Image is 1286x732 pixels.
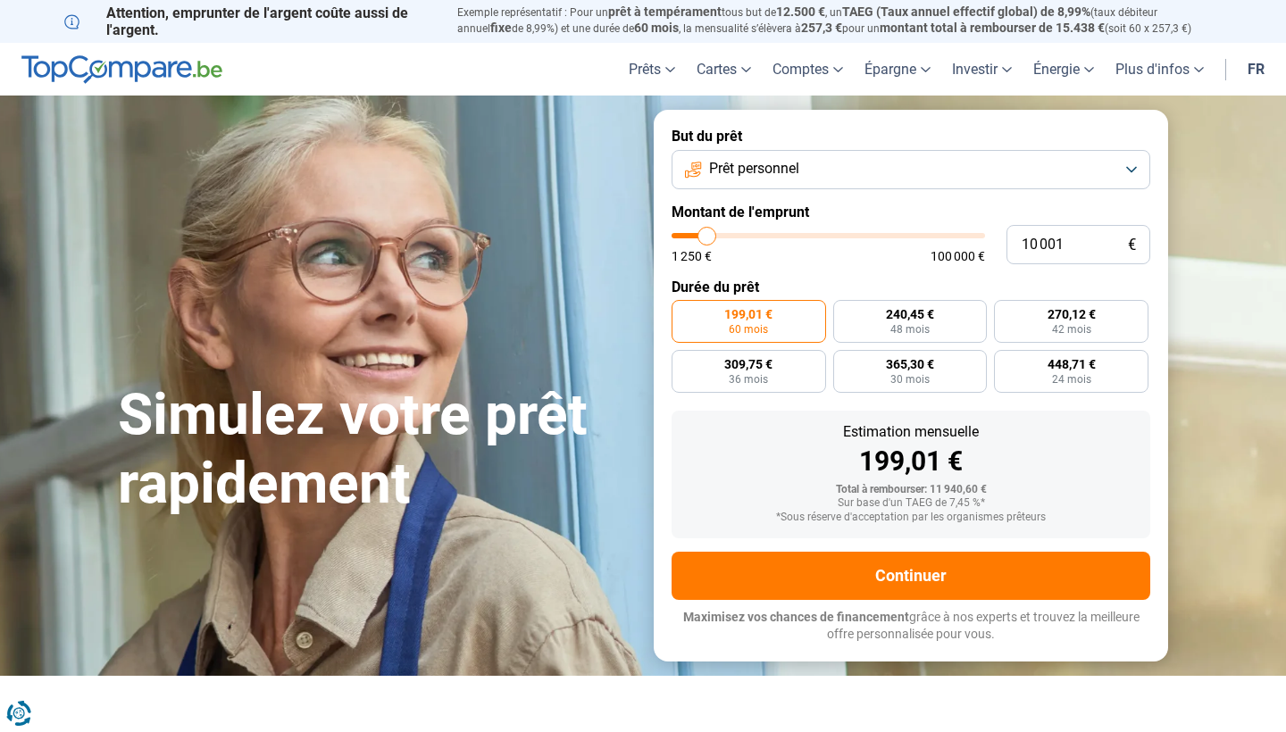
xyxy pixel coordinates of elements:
[686,448,1136,475] div: 199,01 €
[686,484,1136,496] div: Total à rembourser: 11 940,60 €
[64,4,436,38] p: Attention, emprunter de l'argent coûte aussi de l'argent.
[724,308,772,320] span: 199,01 €
[842,4,1090,19] span: TAEG (Taux annuel effectif global) de 8,99%
[729,374,768,385] span: 36 mois
[672,552,1150,600] button: Continuer
[457,4,1222,37] p: Exemple représentatif : Pour un tous but de , un (taux débiteur annuel de 8,99%) et une durée de ...
[618,43,686,96] a: Prêts
[729,324,768,335] span: 60 mois
[776,4,825,19] span: 12.500 €
[1105,43,1215,96] a: Plus d'infos
[854,43,941,96] a: Épargne
[672,128,1150,145] label: But du prêt
[886,308,934,320] span: 240,45 €
[1052,374,1091,385] span: 24 mois
[724,358,772,370] span: 309,75 €
[672,609,1150,644] p: grâce à nos experts et trouvez la meilleure offre personnalisée pour vous.
[1128,237,1136,253] span: €
[890,324,930,335] span: 48 mois
[21,55,222,84] img: TopCompare
[941,43,1023,96] a: Investir
[709,159,799,179] span: Prêt personnel
[118,381,632,519] h1: Simulez votre prêt rapidement
[1023,43,1105,96] a: Énergie
[686,425,1136,439] div: Estimation mensuelle
[886,358,934,370] span: 365,30 €
[686,43,762,96] a: Cartes
[801,21,842,35] span: 257,3 €
[686,512,1136,524] div: *Sous réserve d'acceptation par les organismes prêteurs
[1052,324,1091,335] span: 42 mois
[762,43,854,96] a: Comptes
[672,204,1150,220] label: Montant de l'emprunt
[686,497,1136,510] div: Sur base d'un TAEG de 7,45 %*
[672,250,712,262] span: 1 250 €
[1048,308,1096,320] span: 270,12 €
[608,4,722,19] span: prêt à tempérament
[490,21,512,35] span: fixe
[1048,358,1096,370] span: 448,71 €
[634,21,679,35] span: 60 mois
[890,374,930,385] span: 30 mois
[880,21,1105,35] span: montant total à rembourser de 15.438 €
[672,150,1150,189] button: Prêt personnel
[683,610,909,624] span: Maximisez vos chances de financement
[931,250,985,262] span: 100 000 €
[1237,43,1275,96] a: fr
[672,279,1150,295] label: Durée du prêt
